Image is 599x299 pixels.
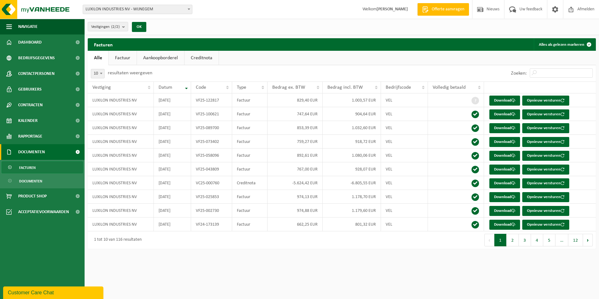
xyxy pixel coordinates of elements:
[18,113,38,129] span: Kalender
[522,96,569,106] button: Opnieuw versturen
[91,69,104,78] span: 10
[185,51,219,65] a: Creditnota
[232,121,268,135] td: Factuur
[232,93,268,107] td: Factuur
[381,190,428,204] td: VEL
[88,121,154,135] td: LUXILON INDUSTRIES NV
[132,22,146,32] button: OK
[154,93,191,107] td: [DATE]
[232,204,268,218] td: Factuur
[232,162,268,176] td: Factuur
[268,190,323,204] td: 974,13 EUR
[489,165,520,175] a: Download
[88,93,154,107] td: LUXILON INDUSTRIES NV
[18,66,55,81] span: Contactpersonen
[323,204,381,218] td: 1.179,60 EUR
[88,135,154,149] td: LUXILON INDUSTRIES NV
[268,107,323,121] td: 747,64 EUR
[154,162,191,176] td: [DATE]
[3,285,105,299] iframe: chat widget
[88,190,154,204] td: LUXILON INDUSTRIES NV
[377,7,408,12] strong: [PERSON_NAME]
[191,176,232,190] td: VC25-000760
[522,178,569,188] button: Opnieuw versturen
[489,137,520,147] a: Download
[323,93,381,107] td: 1.003,57 EUR
[268,176,323,190] td: -5.624,42 EUR
[18,34,42,50] span: Dashboard
[381,162,428,176] td: VEL
[430,6,466,13] span: Offerte aanvragen
[268,135,323,149] td: 759,27 EUR
[489,206,520,216] a: Download
[191,190,232,204] td: VF25-025853
[489,123,520,133] a: Download
[323,162,381,176] td: 928,07 EUR
[522,151,569,161] button: Opnieuw versturen
[18,19,38,34] span: Navigatie
[522,165,569,175] button: Opnieuw versturen
[568,234,583,246] button: 12
[191,218,232,231] td: VF24-173139
[191,162,232,176] td: VF25-043809
[583,234,593,246] button: Next
[507,234,519,246] button: 2
[88,149,154,162] td: LUXILON INDUSTRIES NV
[92,85,111,90] span: Vestiging
[381,204,428,218] td: VEL
[191,149,232,162] td: VF25-058096
[154,135,191,149] td: [DATE]
[196,85,206,90] span: Code
[323,149,381,162] td: 1.080,06 EUR
[519,234,531,246] button: 3
[522,220,569,230] button: Opnieuw versturen
[381,176,428,190] td: VEL
[19,162,36,174] span: Facturen
[19,175,42,187] span: Documenten
[268,218,323,231] td: 662,25 EUR
[232,135,268,149] td: Factuur
[154,190,191,204] td: [DATE]
[323,135,381,149] td: 918,72 EUR
[511,71,527,76] label: Zoeken:
[381,149,428,162] td: VEL
[323,107,381,121] td: 904,64 EUR
[489,220,520,230] a: Download
[154,121,191,135] td: [DATE]
[386,85,411,90] span: Bedrijfscode
[232,107,268,121] td: Factuur
[268,121,323,135] td: 853,39 EUR
[268,93,323,107] td: 829,40 EUR
[494,234,507,246] button: 1
[232,190,268,204] td: Factuur
[88,38,119,50] h2: Facturen
[417,3,469,16] a: Offerte aanvragen
[555,234,568,246] span: …
[18,188,47,204] span: Product Shop
[18,204,69,220] span: Acceptatievoorwaarden
[191,93,232,107] td: VF25-122817
[91,22,120,32] span: Vestigingen
[18,144,45,160] span: Documenten
[191,204,232,218] td: VF25-002730
[489,151,520,161] a: Download
[323,176,381,190] td: -6.805,55 EUR
[88,176,154,190] td: LUXILON INDUSTRIES NV
[381,107,428,121] td: VEL
[88,162,154,176] td: LUXILON INDUSTRIES NV
[232,149,268,162] td: Factuur
[2,161,83,173] a: Facturen
[88,204,154,218] td: LUXILON INDUSTRIES NV
[381,135,428,149] td: VEL
[381,218,428,231] td: VEL
[522,206,569,216] button: Opnieuw versturen
[232,176,268,190] td: Creditnota
[531,234,543,246] button: 4
[323,190,381,204] td: 1.178,70 EUR
[83,5,192,14] span: LUXILON INDUSTRIES NV - WIJNEGEM
[534,38,595,51] button: Alles als gelezen markeren
[159,85,172,90] span: Datum
[154,176,191,190] td: [DATE]
[489,178,520,188] a: Download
